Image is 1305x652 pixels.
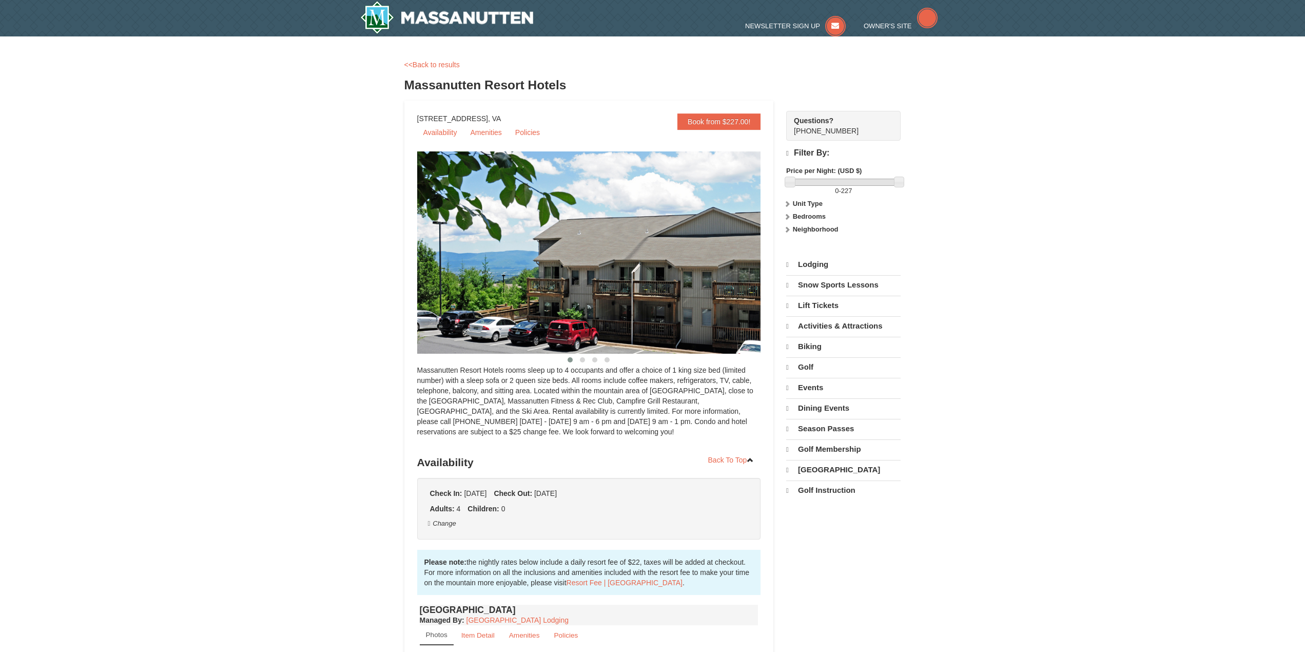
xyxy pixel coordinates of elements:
small: Photos [426,631,447,639]
div: the nightly rates below include a daily resort fee of $22, taxes will be added at checkout. For m... [417,550,761,595]
strong: Check In: [430,489,462,497]
a: [GEOGRAPHIC_DATA] Lodging [466,616,569,624]
a: Photos [420,625,454,645]
span: 227 [841,187,852,195]
a: Book from $227.00! [677,113,761,130]
a: Golf Instruction [786,481,901,500]
span: 0 [835,187,839,195]
small: Item Detail [461,631,495,639]
a: Massanutten Resort [360,1,534,34]
a: Policies [509,125,546,140]
small: Amenities [509,631,540,639]
a: Activities & Attractions [786,316,901,336]
a: Snow Sports Lessons [786,275,901,295]
span: [PHONE_NUMBER] [794,116,882,135]
a: Biking [786,337,901,356]
a: Events [786,378,901,397]
span: 0 [501,505,505,513]
strong: Price per Night: (USD $) [786,167,862,175]
span: Managed By [420,616,462,624]
a: Back To Top [702,452,761,468]
a: Season Passes [786,419,901,438]
h3: Massanutten Resort Hotels [404,75,901,95]
label: - [786,186,901,196]
strong: Children: [468,505,499,513]
a: Lodging [786,255,901,274]
span: 4 [457,505,461,513]
span: [DATE] [464,489,486,497]
img: Massanutten Resort Logo [360,1,534,34]
button: Change [427,518,457,529]
a: [GEOGRAPHIC_DATA] [786,460,901,480]
a: Item Detail [455,625,501,645]
a: Dining Events [786,398,901,418]
h4: [GEOGRAPHIC_DATA] [420,605,758,615]
small: Policies [554,631,578,639]
a: Amenities [502,625,547,645]
a: Resort Fee | [GEOGRAPHIC_DATA] [567,579,683,587]
h4: Filter By: [786,148,901,158]
a: <<Back to results [404,61,460,69]
h3: Availability [417,452,761,473]
a: Golf [786,357,901,377]
a: Newsletter Sign Up [745,22,846,30]
span: [DATE] [534,489,557,497]
strong: Adults: [430,505,455,513]
strong: : [420,616,464,624]
span: Newsletter Sign Up [745,22,820,30]
a: Lift Tickets [786,296,901,315]
strong: Questions? [794,117,833,125]
a: Policies [547,625,585,645]
span: Owner's Site [864,22,912,30]
a: Golf Membership [786,439,901,459]
strong: Unit Type [793,200,823,207]
a: Amenities [464,125,508,140]
div: Massanutten Resort Hotels rooms sleep up to 4 occupants and offer a choice of 1 king size bed (li... [417,365,761,447]
a: Availability [417,125,463,140]
strong: Check Out: [494,489,532,497]
strong: Neighborhood [793,225,839,233]
strong: Please note: [424,558,466,566]
a: Owner's Site [864,22,938,30]
img: 19219026-1-e3b4ac8e.jpg [417,151,787,354]
strong: Bedrooms [793,213,826,220]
